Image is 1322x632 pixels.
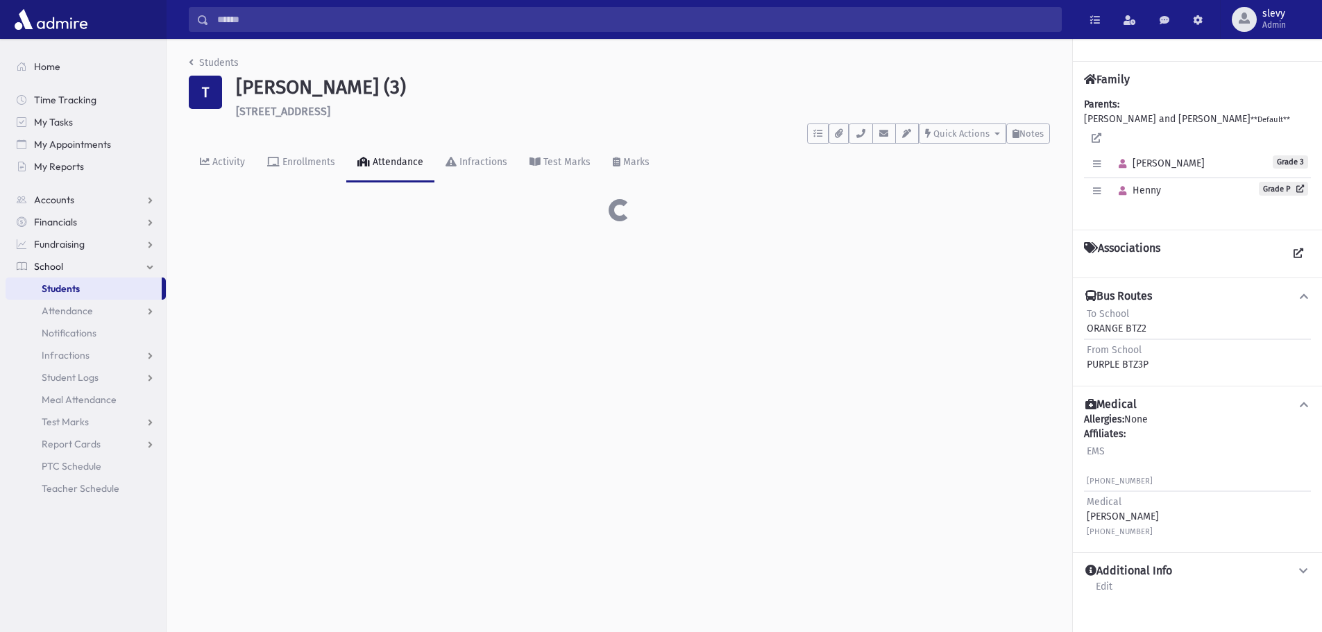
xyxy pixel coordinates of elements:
div: Test Marks [541,156,591,168]
h4: Medical [1085,398,1137,412]
span: Grade 3 [1273,155,1308,169]
button: Quick Actions [919,123,1006,144]
button: Bus Routes [1084,289,1311,304]
a: Meal Attendance [6,388,166,411]
span: PTC Schedule [42,460,101,472]
img: AdmirePro [11,6,91,33]
a: Accounts [6,189,166,211]
a: My Reports [6,155,166,178]
span: Meal Attendance [42,393,117,406]
a: My Tasks [6,111,166,133]
span: slevy [1262,8,1286,19]
div: Activity [210,156,245,168]
a: Fundraising [6,233,166,255]
div: T [189,76,222,109]
div: None [1084,412,1311,541]
span: EMS [1087,445,1105,457]
small: [PHONE_NUMBER] [1087,527,1153,536]
a: Students [6,277,162,300]
a: Notifications [6,322,166,344]
span: Notifications [42,327,96,339]
button: Notes [1006,123,1050,144]
span: Quick Actions [933,128,990,139]
b: Affiliates: [1084,428,1126,440]
b: Allergies: [1084,413,1124,425]
h1: [PERSON_NAME] (3) [236,76,1050,99]
h4: Associations [1084,241,1160,266]
span: Fundraising [34,238,85,250]
span: Report Cards [42,438,101,450]
a: Report Cards [6,433,166,455]
a: PTC Schedule [6,455,166,477]
a: Test Marks [518,144,602,182]
span: From School [1087,344,1142,356]
a: Teacher Schedule [6,477,166,499]
a: Time Tracking [6,89,166,111]
a: Marks [602,144,661,182]
span: Students [42,282,80,295]
button: Additional Info [1084,564,1311,579]
span: My Appointments [34,138,111,151]
span: School [34,260,63,273]
span: Accounts [34,194,74,206]
h4: Family [1084,73,1130,86]
div: Marks [620,156,650,168]
a: Attendance [346,144,434,182]
span: Admin [1262,19,1286,31]
span: Infractions [42,349,90,361]
span: Henny [1112,185,1161,196]
nav: breadcrumb [189,55,239,76]
a: Infractions [6,344,166,366]
h6: [STREET_ADDRESS] [236,105,1050,118]
span: [PERSON_NAME] [1112,157,1205,169]
a: Financials [6,211,166,233]
a: Grade P [1259,182,1308,196]
div: PURPLE BTZ3P [1087,343,1149,372]
button: Medical [1084,398,1311,412]
div: ORANGE BTZ2 [1087,307,1146,336]
span: Student Logs [42,371,99,384]
div: Enrollments [280,156,335,168]
b: Parents: [1084,99,1119,110]
span: Teacher Schedule [42,482,119,495]
a: Home [6,55,166,78]
a: Students [189,57,239,69]
a: Test Marks [6,411,166,433]
a: Activity [189,144,256,182]
span: Notes [1019,128,1044,139]
span: To School [1087,308,1129,320]
h4: Bus Routes [1085,289,1152,304]
h4: Additional Info [1085,564,1172,579]
div: Attendance [370,156,423,168]
a: Student Logs [6,366,166,388]
input: Search [209,7,1061,32]
small: [PHONE_NUMBER] [1087,477,1153,486]
a: Infractions [434,144,518,182]
span: Medical [1087,496,1121,508]
span: Attendance [42,305,93,317]
div: [PERSON_NAME] and [PERSON_NAME] [1084,97,1311,219]
a: Attendance [6,300,166,322]
span: Time Tracking [34,94,96,106]
span: My Tasks [34,116,73,128]
span: Home [34,60,60,73]
a: Edit [1095,579,1113,604]
a: Enrollments [256,144,346,182]
a: My Appointments [6,133,166,155]
span: Financials [34,216,77,228]
div: [PERSON_NAME] [1087,495,1159,538]
a: View all Associations [1286,241,1311,266]
span: My Reports [34,160,84,173]
a: School [6,255,166,277]
span: Test Marks [42,416,89,428]
div: Infractions [457,156,507,168]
